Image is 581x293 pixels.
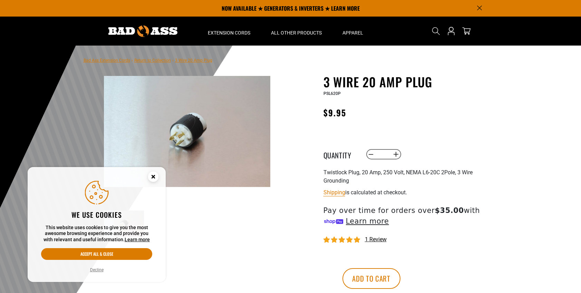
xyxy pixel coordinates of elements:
span: › [172,58,174,63]
nav: breadcrumbs [84,56,212,64]
summary: Apparel [332,17,374,46]
h2: We use cookies [41,210,152,219]
a: Bad Ass Extension Cords [84,58,130,63]
span: 3 Wire 20 Amp Plug [175,58,212,63]
label: Quantity [323,150,358,159]
button: Add to cart [342,268,400,289]
summary: Extension Cords [197,17,261,46]
a: Shipping [323,189,345,196]
span: Apparel [342,30,363,36]
p: This website uses cookies to give you the most awesome browsing experience and provide you with r... [41,225,152,243]
p: Twistlock Plug, 20 Amp, 250 Volt, NEMA L6-20C 2Pole, 3 Wire Grounding [323,168,493,185]
h1: 3 Wire 20 Amp Plug [323,75,493,89]
div: is calculated at checkout. [323,188,493,197]
summary: All Other Products [261,17,332,46]
span: $9.95 [323,106,346,119]
span: PSL620P [323,91,341,96]
span: 1 review [365,236,387,243]
button: Decline [88,266,106,273]
img: Bad Ass Extension Cords [108,26,177,37]
span: All Other Products [271,30,322,36]
span: › [132,58,133,63]
span: 5.00 stars [323,237,361,243]
a: Learn more [125,237,150,242]
a: Return to Collection [134,58,171,63]
button: Accept all & close [41,248,152,260]
span: Extension Cords [208,30,250,36]
aside: Cookie Consent [28,167,166,282]
summary: Search [430,26,442,37]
